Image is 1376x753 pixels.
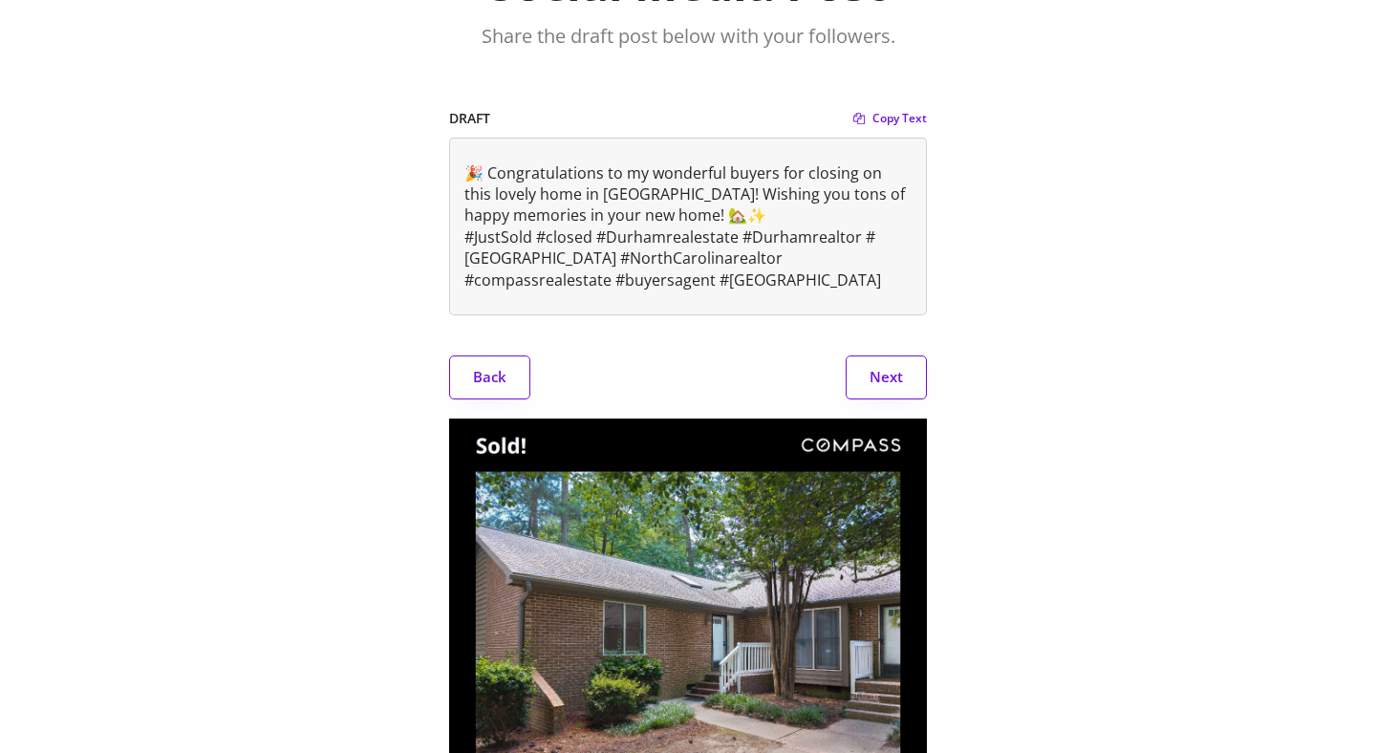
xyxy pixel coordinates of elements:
span: Copy Text [872,113,927,124]
div: Share the draft post below with your followers. [449,23,927,50]
button: Back [449,355,530,399]
h6: DRAFT [449,109,853,128]
button: Copy Text [853,109,927,128]
div: 🎉 Congratulations to my wonderful buyers for closing on this lovely home in [GEOGRAPHIC_DATA]! Wi... [450,139,926,314]
button: Next [846,355,927,399]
